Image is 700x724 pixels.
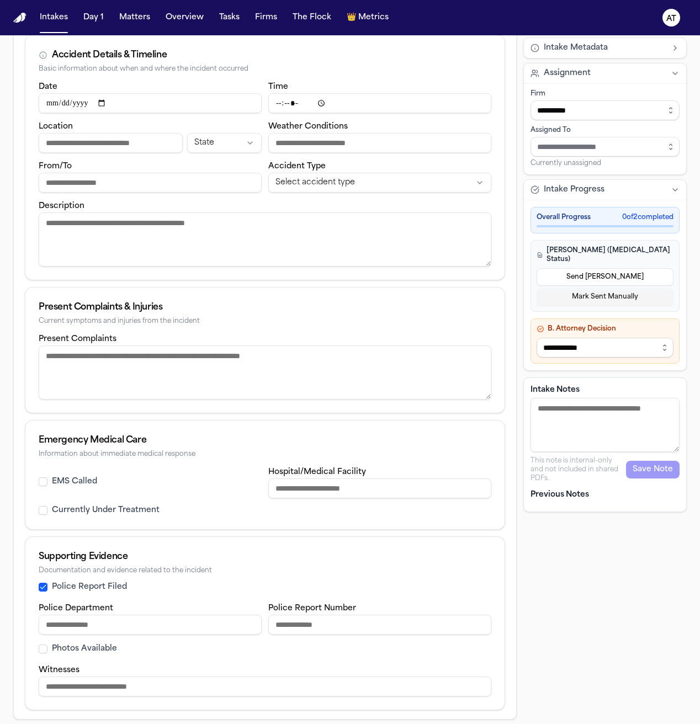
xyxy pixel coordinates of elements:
[544,68,591,79] span: Assignment
[268,123,348,131] label: Weather Conditions
[39,83,57,91] label: Date
[537,268,674,286] button: Send [PERSON_NAME]
[524,38,686,58] button: Intake Metadata
[537,246,674,264] h4: [PERSON_NAME] ([MEDICAL_DATA] Status)
[39,335,116,343] label: Present Complaints
[13,13,26,23] a: Home
[268,83,288,91] label: Time
[39,450,491,459] div: Information about immediate medical response
[39,173,262,193] input: From/To destination
[537,324,674,333] h4: B. Attorney Decision
[39,162,72,171] label: From/To
[52,476,97,487] label: EMS Called
[52,582,127,593] label: Police Report Filed
[524,63,686,83] button: Assignment
[531,385,680,396] label: Intake Notes
[268,615,491,635] input: Police report number
[187,133,262,153] button: Incident state
[39,93,262,113] input: Incident date
[115,8,155,28] button: Matters
[531,100,680,120] input: Select firm
[531,126,680,135] div: Assigned To
[342,8,393,28] button: crownMetrics
[13,13,26,23] img: Finch Logo
[39,550,491,563] div: Supporting Evidence
[268,93,491,113] input: Incident time
[288,8,336,28] button: The Flock
[52,49,167,62] div: Accident Details & Timeline
[544,184,604,195] span: Intake Progress
[251,8,282,28] button: Firms
[39,345,491,400] textarea: Present complaints
[268,478,491,498] input: Hospital or medical facility
[39,301,491,314] div: Present Complaints & Injuries
[622,213,674,222] span: 0 of 2 completed
[531,489,680,501] p: Previous Notes
[531,456,626,483] p: This note is internal-only and not included in shared PDFs.
[39,65,491,73] div: Basic information about when and where the incident occurred
[531,159,601,168] span: Currently unassigned
[268,162,326,171] label: Accident Type
[531,137,680,157] input: Assign to staff member
[161,8,208,28] button: Overview
[537,213,591,222] span: Overall Progress
[537,288,674,306] button: Mark Sent Manually
[39,212,491,267] textarea: Incident description
[52,643,117,654] label: Photos Available
[268,468,366,476] label: Hospital/Medical Facility
[39,615,262,635] input: Police department
[531,398,680,452] textarea: Intake notes
[268,133,491,153] input: Weather conditions
[531,89,680,98] div: Firm
[524,180,686,200] button: Intake Progress
[39,202,84,210] label: Description
[39,677,491,696] input: Witnesses
[268,604,356,613] label: Police Report Number
[215,8,244,28] button: Tasks
[39,317,491,326] div: Current symptoms and injuries from the incident
[39,567,491,575] div: Documentation and evidence related to the incident
[39,123,73,131] label: Location
[39,604,113,613] label: Police Department
[79,8,108,28] button: Day 1
[35,8,72,28] button: Intakes
[39,434,491,447] div: Emergency Medical Care
[544,42,608,54] span: Intake Metadata
[52,505,160,516] label: Currently Under Treatment
[39,133,183,153] input: Incident location
[39,666,79,674] label: Witnesses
